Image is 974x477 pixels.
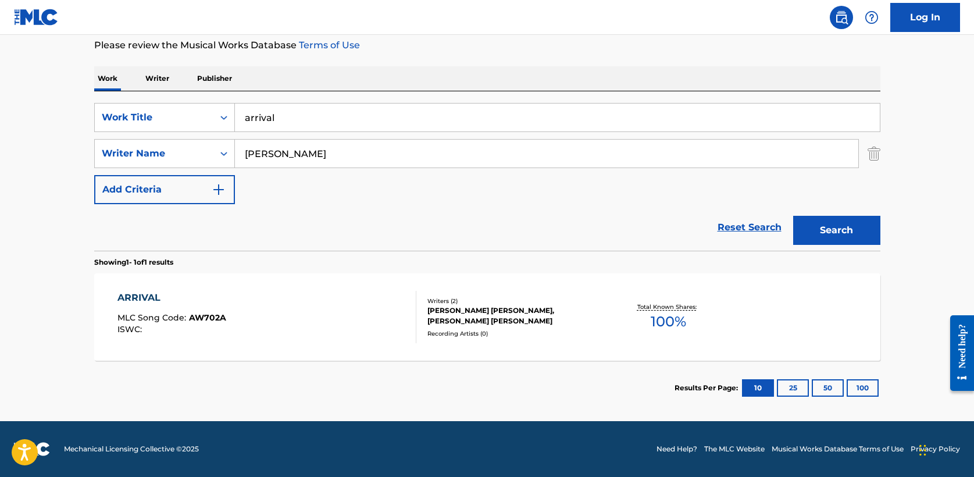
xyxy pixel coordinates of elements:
[919,433,926,468] div: Drag
[94,257,173,268] p: Showing 1 - 1 of 1 results
[637,302,700,311] p: Total Known Shares:
[94,66,121,91] p: Work
[704,444,765,454] a: The MLC Website
[868,139,880,168] img: Delete Criterion
[14,9,59,26] img: MLC Logo
[194,66,236,91] p: Publisher
[793,216,880,245] button: Search
[94,273,880,361] a: ARRIVALMLC Song Code:AW702AISWC:Writers (2)[PERSON_NAME] [PERSON_NAME], [PERSON_NAME] [PERSON_NAM...
[117,291,226,305] div: ARRIVAL
[102,147,206,161] div: Writer Name
[657,444,697,454] a: Need Help?
[847,379,879,397] button: 100
[834,10,848,24] img: search
[212,183,226,197] img: 9d2ae6d4665cec9f34b9.svg
[427,297,603,305] div: Writers ( 2 )
[64,444,199,454] span: Mechanical Licensing Collective © 2025
[830,6,853,29] a: Public Search
[916,421,974,477] iframe: Chat Widget
[812,379,844,397] button: 50
[117,312,189,323] span: MLC Song Code :
[427,305,603,326] div: [PERSON_NAME] [PERSON_NAME], [PERSON_NAME] [PERSON_NAME]
[297,40,360,51] a: Terms of Use
[941,307,974,400] iframe: Resource Center
[94,103,880,251] form: Search Form
[14,442,50,456] img: logo
[911,444,960,454] a: Privacy Policy
[142,66,173,91] p: Writer
[427,329,603,338] div: Recording Artists ( 0 )
[777,379,809,397] button: 25
[189,312,226,323] span: AW702A
[890,3,960,32] a: Log In
[712,215,787,240] a: Reset Search
[865,10,879,24] img: help
[651,311,686,332] span: 100 %
[102,111,206,124] div: Work Title
[772,444,904,454] a: Musical Works Database Terms of Use
[94,38,880,52] p: Please review the Musical Works Database
[117,324,145,334] span: ISWC :
[675,383,741,393] p: Results Per Page:
[94,175,235,204] button: Add Criteria
[860,6,883,29] div: Help
[742,379,774,397] button: 10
